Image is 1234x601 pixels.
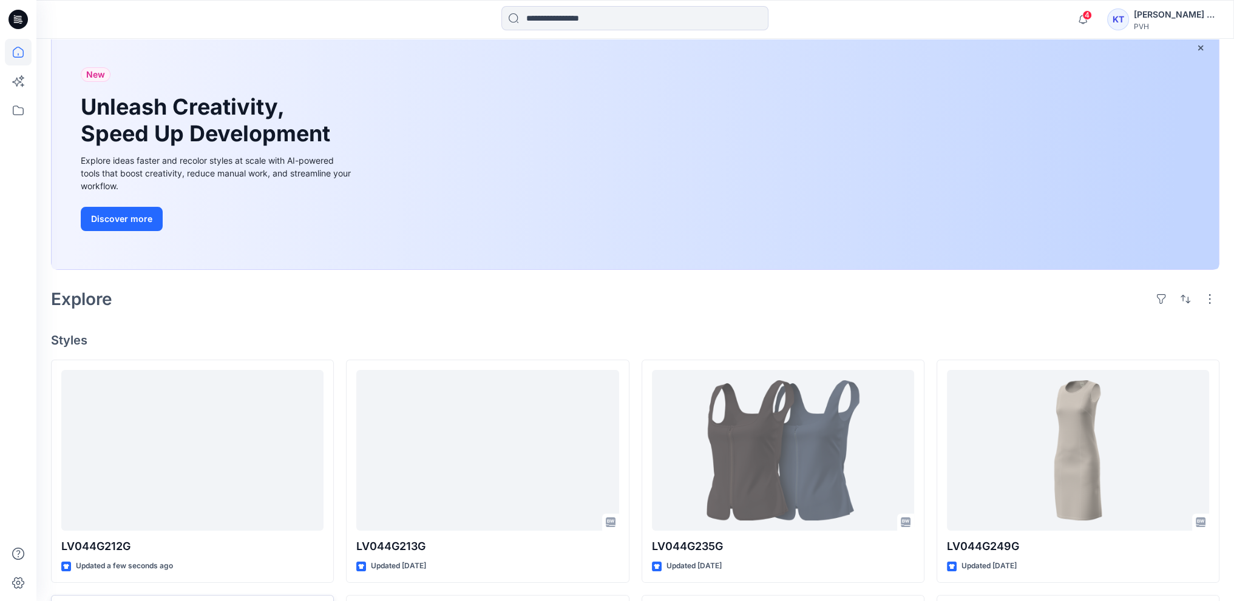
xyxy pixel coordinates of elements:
[81,154,354,192] div: Explore ideas faster and recolor styles at scale with AI-powered tools that boost creativity, red...
[947,370,1209,531] a: LV044G249G
[1082,10,1092,20] span: 4
[652,370,914,531] a: LV044G235G
[947,538,1209,555] p: LV044G249G
[371,560,426,572] p: Updated [DATE]
[76,560,173,572] p: Updated a few seconds ago
[1107,8,1129,30] div: KT
[666,560,722,572] p: Updated [DATE]
[51,289,112,309] h2: Explore
[81,207,354,231] a: Discover more
[86,67,105,82] span: New
[61,538,324,555] p: LV044G212G
[81,207,163,231] button: Discover more
[51,333,1219,348] h4: Styles
[81,94,336,146] h1: Unleash Creativity, Speed Up Development
[652,538,914,555] p: LV044G235G
[1134,22,1219,31] div: PVH
[961,560,1017,572] p: Updated [DATE]
[1134,7,1219,22] div: [PERSON_NAME] Top [PERSON_NAME] Top
[356,538,619,555] p: LV044G213G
